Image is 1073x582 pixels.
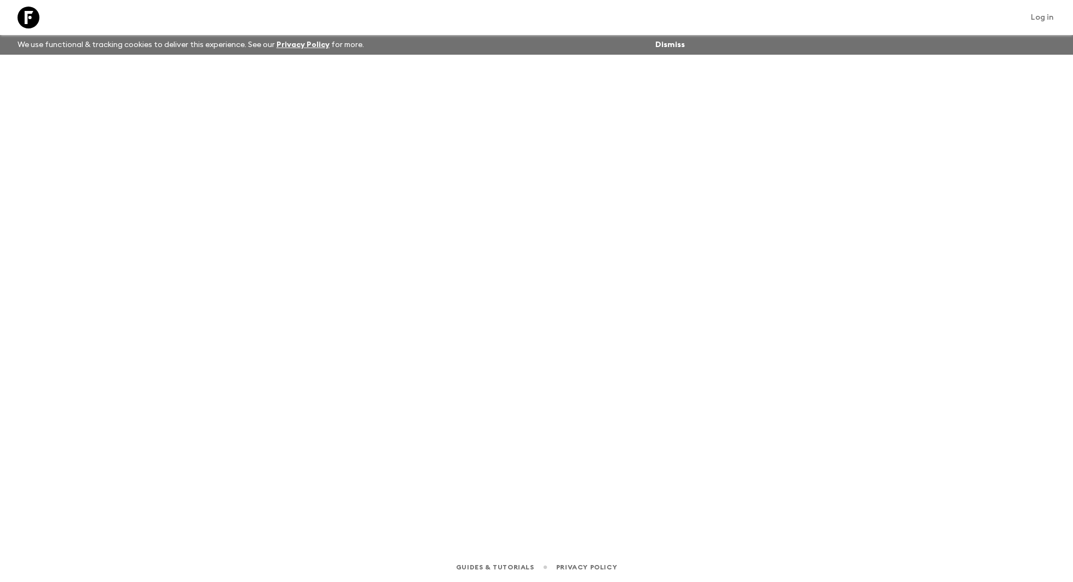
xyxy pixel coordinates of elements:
[456,561,534,573] a: Guides & Tutorials
[276,41,330,49] a: Privacy Policy
[653,37,688,53] button: Dismiss
[1025,10,1060,25] a: Log in
[556,561,617,573] a: Privacy Policy
[13,35,368,55] p: We use functional & tracking cookies to deliver this experience. See our for more.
